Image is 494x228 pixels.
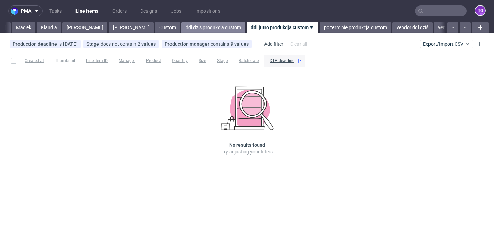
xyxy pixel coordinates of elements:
div: 9 values [231,41,249,47]
span: Product [146,58,161,64]
div: [DATE] [63,41,78,47]
span: Size [199,58,206,64]
span: Batch date [239,58,259,64]
a: po terminie produkcja custom [320,22,391,33]
span: Quantity [172,58,188,64]
a: Impositions [191,5,224,16]
a: vendor ddl jutro [434,22,475,33]
a: Custom [155,22,180,33]
span: Created at [25,58,44,64]
span: is [58,41,63,47]
a: Jobs [167,5,186,16]
a: [PERSON_NAME] [109,22,154,33]
span: Export/Import CSV [423,41,470,47]
span: Line item ID [86,58,108,64]
a: Tasks [45,5,66,16]
span: DTP deadline [270,58,294,64]
img: logo [11,7,21,15]
a: vendor ddl dziś [392,22,433,33]
a: [PERSON_NAME] [62,22,107,33]
a: Klaudia [37,22,61,33]
span: Stage [86,41,101,47]
a: Line Items [71,5,103,16]
span: pma [21,9,31,13]
span: contains [211,41,231,47]
a: ddl jutro produkcja custom [247,22,318,33]
button: Export/Import CSV [420,40,473,48]
span: Production manager [165,41,211,47]
p: Try adjusting your filters [222,148,273,155]
a: Orders [108,5,131,16]
div: 2 values [138,41,156,47]
figcaption: to [475,6,485,15]
a: Maciek [12,22,35,33]
span: Production deadline [13,41,58,47]
span: Thumbnail [55,58,75,64]
button: pma [8,5,43,16]
div: Add filter [255,38,285,49]
span: Stage [217,58,228,64]
h3: No results found [229,141,265,148]
div: Clear all [289,39,308,49]
span: Manager [119,58,135,64]
a: ddl dziś produkcja custom [181,22,245,33]
a: Designs [136,5,161,16]
span: does not contain [101,41,138,47]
